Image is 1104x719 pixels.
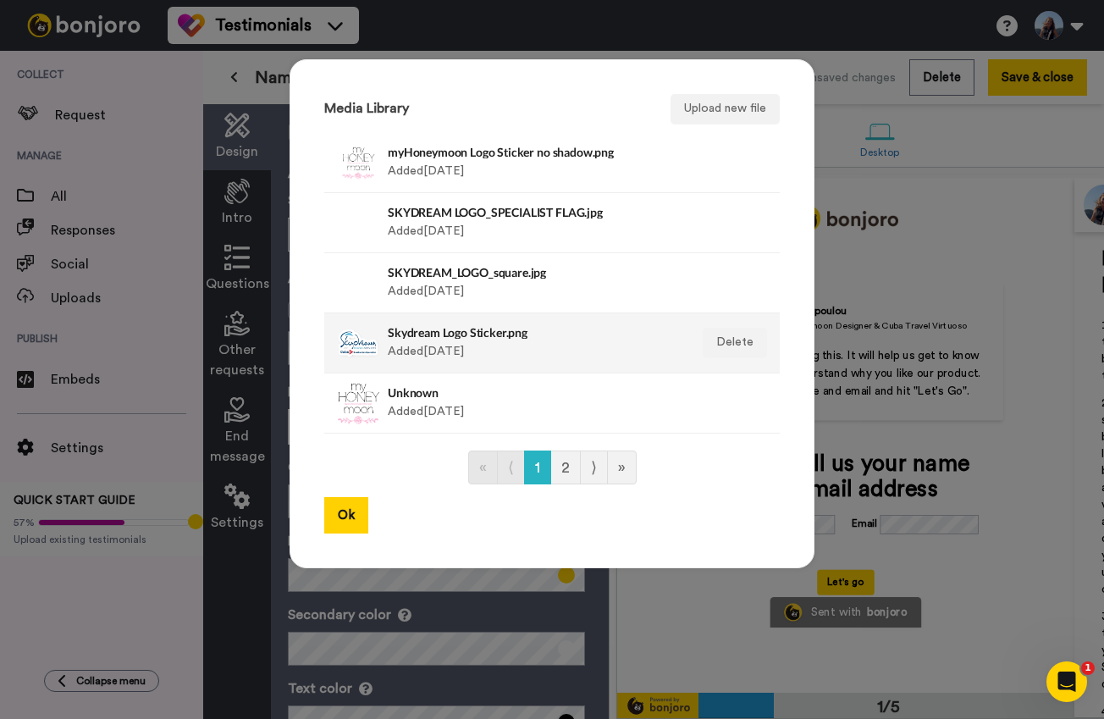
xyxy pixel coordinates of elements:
h4: Unknown [388,386,680,399]
div: Added [DATE] [388,382,680,424]
button: Ok [324,497,368,534]
div: Added [DATE] [388,202,680,244]
h4: SKYDREAM_LOGO_square.jpg [388,266,680,279]
a: Go to page number 2 [550,451,581,484]
iframe: Intercom live chat [1046,661,1087,702]
div: Added [DATE] [388,322,680,364]
button: Delete [703,328,767,358]
h4: Skydream Logo Sticker.png [388,326,680,339]
button: Upload new file [671,94,780,124]
div: Added [DATE] [388,141,680,184]
a: Go to page number 1 [524,451,551,484]
a: Go to first page [468,451,498,484]
h4: myHoneymoon Logo Sticker no shadow.png [388,146,680,158]
a: Go to next page [580,451,608,484]
a: Go to previous page [497,451,525,484]
h4: SKYDREAM LOGO_SPECIALIST FLAG.jpg [388,206,680,218]
h3: Media Library [324,102,409,117]
a: Go to last page [607,451,637,484]
span: 1 [1081,661,1095,675]
div: Added [DATE] [388,262,680,304]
